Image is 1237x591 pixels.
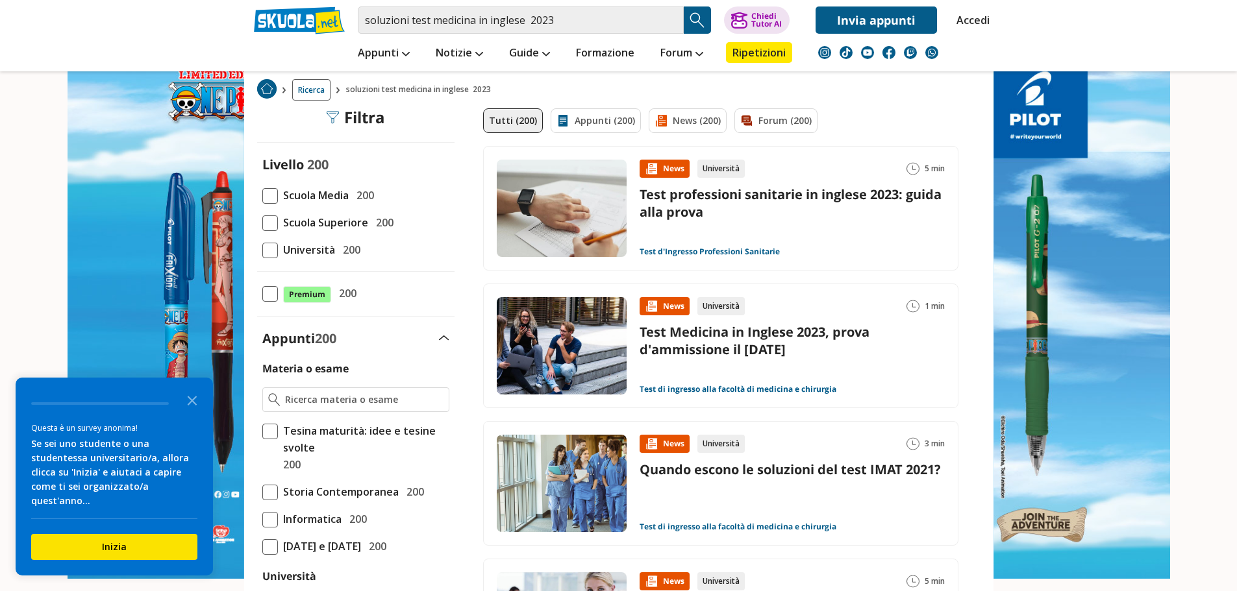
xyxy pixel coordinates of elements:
span: 200 [351,187,374,204]
a: Test d'Ingresso Professioni Sanitarie [640,247,780,257]
span: 200 [307,156,329,173]
span: 200 [334,285,356,302]
div: Chiedi Tutor AI [751,12,782,28]
div: Questa è un survey anonima! [31,422,197,434]
div: Se sei uno studente o una studentessa universitario/a, allora clicca su 'Inizia' e aiutaci a capi... [31,437,197,508]
img: Apri e chiudi sezione [439,335,449,341]
img: Immagine news [497,297,627,394]
span: 200 [371,214,394,231]
img: youtube [861,46,874,59]
span: [DATE] e [DATE] [278,538,361,555]
img: Forum filtro contenuto [740,114,753,127]
span: 200 [344,511,367,527]
a: Home [257,79,277,101]
div: Università [697,435,745,453]
img: Immagine news [497,435,627,532]
label: Università [262,569,316,583]
a: Tutti (200) [483,108,543,133]
span: soluzioni test medicina in inglese 2023 [346,79,496,101]
img: Ricerca materia o esame [268,393,281,406]
img: Tempo lettura [906,162,919,175]
a: Notizie [432,42,486,66]
label: Livello [262,156,304,173]
img: twitch [904,46,917,59]
img: Tempo lettura [906,300,919,313]
a: Test professioni sanitarie in inglese 2023: guida alla prova [640,186,942,221]
span: Tesina maturità: idee e tesine svolte [278,422,449,456]
a: Test Medicina in Inglese 2023, prova d'ammissione il [DATE] [640,323,869,358]
img: Filtra filtri mobile [326,111,339,124]
button: Search Button [684,6,711,34]
span: Premium [283,286,331,303]
span: 200 [338,241,360,258]
div: Università [697,160,745,178]
a: Invia appunti [816,6,937,34]
a: Quando escono le soluzioni del test IMAT 2021? [640,461,941,478]
input: Cerca appunti, riassunti o versioni [358,6,684,34]
img: News filtro contenuto [655,114,668,127]
a: Forum [657,42,706,66]
span: 200 [401,483,424,500]
img: News contenuto [645,162,658,175]
button: ChiediTutor AI [724,6,790,34]
div: News [640,160,690,178]
img: WhatsApp [925,46,938,59]
span: Storia Contemporanea [278,483,399,500]
span: Scuola Superiore [278,214,368,231]
span: 5 min [925,572,945,590]
div: Università [697,572,745,590]
a: Formazione [573,42,638,66]
div: News [640,435,690,453]
img: News contenuto [645,437,658,450]
a: Ricerca [292,79,331,101]
label: Appunti [262,330,336,347]
span: 1 min [925,297,945,315]
a: Accedi [956,6,984,34]
a: Appunti [355,42,413,66]
label: Materia o esame [262,361,349,376]
img: tiktok [840,46,853,59]
a: Ripetizioni [726,42,792,63]
span: 200 [315,330,336,347]
img: facebook [882,46,895,59]
span: 200 [278,456,301,473]
span: Scuola Media [278,187,349,204]
a: Test di ingresso alla facoltà di medicina e chirurgia [640,384,836,394]
img: Appunti filtro contenuto [556,114,569,127]
button: Close the survey [179,387,205,413]
div: Università [697,297,745,315]
input: Ricerca materia o esame [285,393,443,406]
span: Università [278,241,335,258]
a: Guide [506,42,553,66]
button: Inizia [31,534,197,560]
img: Tempo lettura [906,575,919,588]
img: instagram [818,46,831,59]
span: 200 [364,538,386,555]
img: News contenuto [645,300,658,313]
div: Survey [16,378,213,575]
span: Informatica [278,511,342,527]
a: News (200) [649,108,727,133]
a: Forum (200) [734,108,818,133]
img: Cerca appunti, riassunti o versioni [688,10,707,30]
div: News [640,572,690,590]
span: 5 min [925,160,945,178]
img: News contenuto [645,575,658,588]
span: 3 min [925,435,945,453]
img: Home [257,79,277,99]
img: Tempo lettura [906,437,919,450]
a: Appunti (200) [551,108,641,133]
div: Filtra [326,108,385,127]
div: News [640,297,690,315]
img: Immagine news [497,160,627,257]
a: Test di ingresso alla facoltà di medicina e chirurgia [640,522,836,532]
